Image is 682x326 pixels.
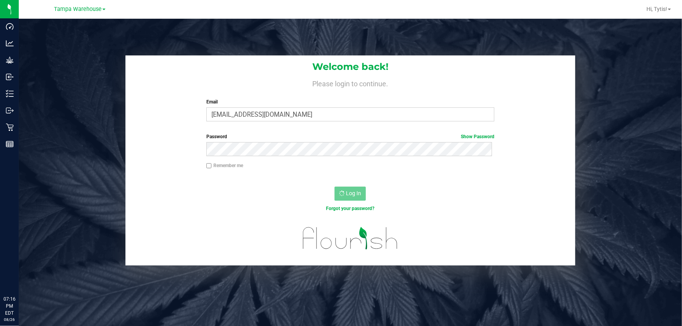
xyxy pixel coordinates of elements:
a: Forgot your password? [326,206,374,211]
p: 08/26 [4,317,15,322]
a: Show Password [461,134,494,139]
span: Log In [346,190,361,196]
span: Tampa Warehouse [54,6,102,12]
img: flourish_logo.svg [294,220,407,257]
inline-svg: Retail [6,123,14,131]
inline-svg: Analytics [6,39,14,47]
button: Log In [335,187,366,201]
inline-svg: Outbound [6,107,14,114]
span: Password [206,134,227,139]
label: Email [206,98,495,105]
input: Remember me [206,163,212,169]
inline-svg: Inbound [6,73,14,81]
span: Hi, Tytis! [646,6,667,12]
inline-svg: Grow [6,56,14,64]
h4: Please login to continue. [125,78,575,87]
p: 07:16 PM EDT [4,296,15,317]
inline-svg: Dashboard [6,23,14,30]
label: Remember me [206,162,243,169]
h1: Welcome back! [125,62,575,72]
inline-svg: Reports [6,140,14,148]
inline-svg: Inventory [6,90,14,98]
